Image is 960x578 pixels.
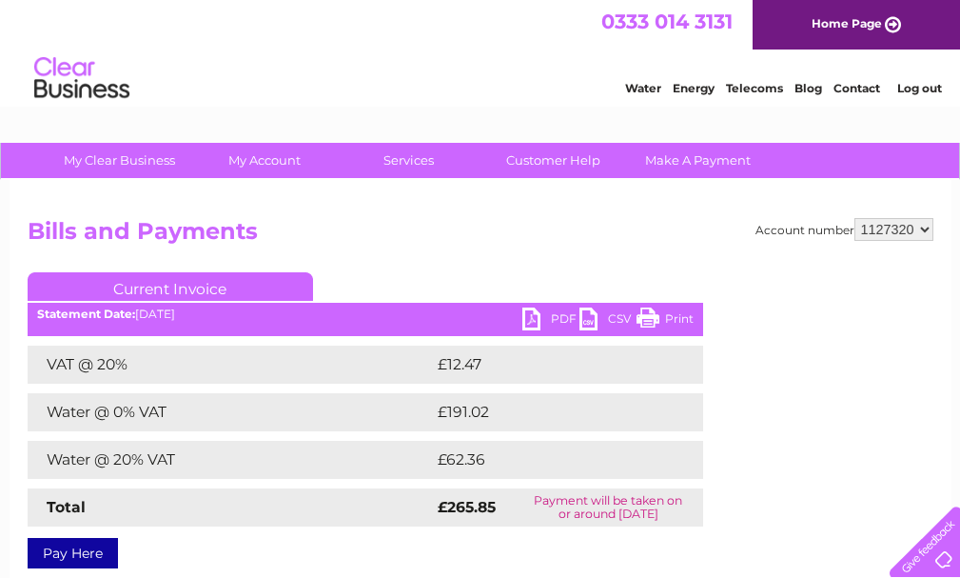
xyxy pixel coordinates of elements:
a: Telecoms [726,81,783,95]
td: £12.47 [433,346,662,384]
td: VAT @ 20% [28,346,433,384]
div: Clear Business is a trading name of Verastar Limited (registered in [GEOGRAPHIC_DATA] No. 3667643... [31,10,931,92]
b: Statement Date: [37,307,135,321]
a: PDF [522,308,579,335]
td: Payment will be taken on or around [DATE] [514,488,703,527]
a: Log out [897,81,942,95]
a: Services [330,143,487,178]
strong: £265.85 [438,498,496,516]
td: £191.02 [433,393,667,431]
img: logo.png [33,50,130,108]
td: Water @ 20% VAT [28,441,433,479]
div: Account number [755,218,933,241]
a: Pay Here [28,538,118,568]
div: [DATE] [28,308,703,321]
a: Current Invoice [28,272,313,301]
a: Energy [673,81,715,95]
a: Blog [794,81,822,95]
a: My Clear Business [41,143,198,178]
a: Water [625,81,661,95]
a: CSV [579,308,637,335]
td: Water @ 0% VAT [28,393,433,431]
a: Contact [833,81,880,95]
td: £62.36 [433,441,664,479]
a: Make A Payment [619,143,776,178]
h2: Bills and Payments [28,218,933,254]
a: Print [637,308,694,335]
a: Customer Help [475,143,632,178]
strong: Total [47,498,86,516]
a: My Account [186,143,343,178]
a: 0333 014 3131 [601,10,733,33]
